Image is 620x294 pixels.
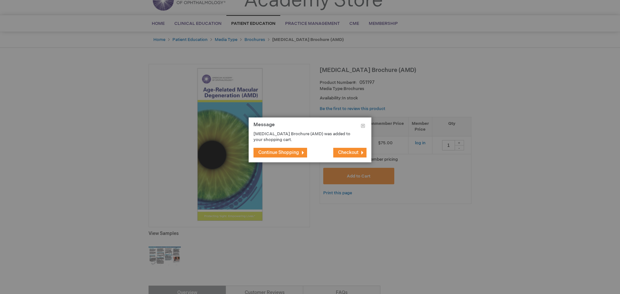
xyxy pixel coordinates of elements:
[338,150,358,155] span: Checkout
[333,148,367,157] button: Checkout
[253,148,307,157] button: Continue Shopping
[253,122,367,131] h1: Message
[253,131,357,143] p: [MEDICAL_DATA] Brochure (AMD) was added to your shopping cart.
[258,150,299,155] span: Continue Shopping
